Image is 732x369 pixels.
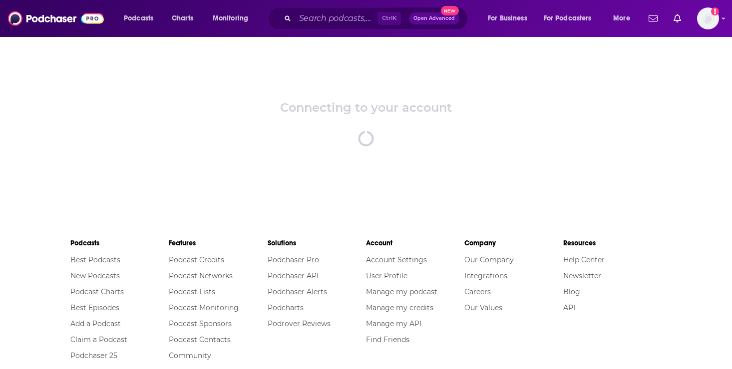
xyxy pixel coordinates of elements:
a: Podcast Sponsors [169,319,232,328]
div: Search podcasts, credits, & more... [277,7,477,30]
a: Best Podcasts [70,255,120,264]
a: Blog [563,287,580,296]
input: Search podcasts, credits, & more... [295,10,377,26]
a: Manage my podcast [366,287,437,296]
a: Podcast Credits [169,255,224,264]
a: Claim a Podcast [70,335,127,344]
a: Podchaser 25 [70,351,117,360]
div: Connecting to your account [280,100,452,115]
span: Podcasts [124,11,153,25]
span: Charts [172,11,193,25]
span: New [441,6,459,15]
li: Resources [563,234,662,252]
a: Our Values [464,303,502,312]
span: For Podcasters [544,11,592,25]
button: open menu [117,10,166,26]
svg: Add a profile image [711,7,719,15]
li: Solutions [268,234,366,252]
li: Company [464,234,563,252]
a: Account Settings [366,255,427,264]
button: open menu [481,10,540,26]
span: For Business [488,11,527,25]
a: Podcast Monitoring [169,303,239,312]
span: Logged in as roneledotsonRAD [697,7,719,29]
a: Charts [165,10,199,26]
a: Community [169,351,211,360]
a: Podcast Lists [169,287,215,296]
a: Podcharts [268,303,304,312]
span: Monitoring [213,11,248,25]
span: More [613,11,630,25]
li: Features [169,234,267,252]
a: Podcast Charts [70,287,124,296]
a: Newsletter [563,271,601,280]
img: Podchaser - Follow, Share and Rate Podcasts [8,9,104,28]
a: Careers [464,287,491,296]
a: Podchaser Alerts [268,287,327,296]
a: Manage my API [366,319,421,328]
span: Ctrl K [377,12,401,25]
a: Help Center [563,255,605,264]
a: Podcast Networks [169,271,233,280]
button: open menu [537,10,606,26]
a: Add a Podcast [70,319,121,328]
img: User Profile [697,7,719,29]
a: Podcast Contacts [169,335,231,344]
a: Find Friends [366,335,409,344]
a: Integrations [464,271,507,280]
li: Account [366,234,464,252]
span: Open Advanced [413,16,455,21]
li: Podcasts [70,234,169,252]
a: Show notifications dropdown [645,10,662,27]
a: Podchaser API [268,271,319,280]
a: Podchaser Pro [268,255,319,264]
button: Open AdvancedNew [409,12,459,24]
a: Manage my credits [366,303,433,312]
a: API [563,303,575,312]
button: open menu [606,10,643,26]
a: Our Company [464,255,514,264]
a: Best Episodes [70,303,119,312]
a: User Profile [366,271,407,280]
a: Podrover Reviews [268,319,331,328]
a: Show notifications dropdown [670,10,685,27]
a: New Podcasts [70,271,120,280]
button: Show profile menu [697,7,719,29]
button: open menu [206,10,261,26]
